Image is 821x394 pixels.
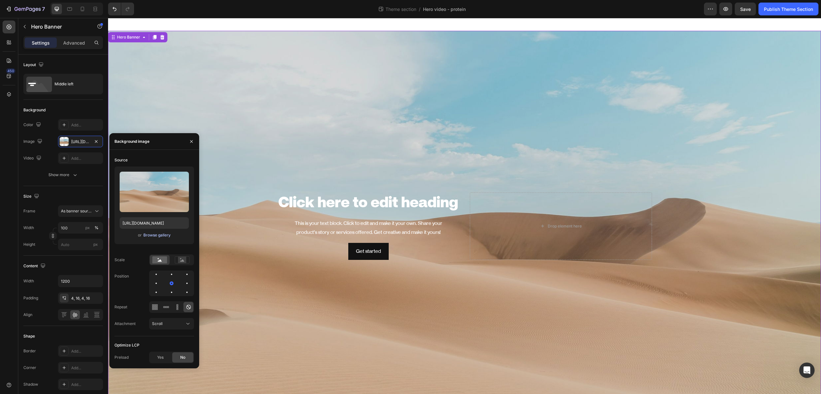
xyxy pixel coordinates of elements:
[157,355,164,360] span: Yes
[149,318,194,330] button: Scroll
[799,363,815,378] div: Open Intercom Messenger
[114,304,127,310] div: Repeat
[23,107,46,113] div: Background
[71,382,101,388] div: Add...
[42,5,45,13] p: 7
[3,3,48,15] button: 7
[23,61,45,69] div: Layout
[61,208,92,214] span: As banner source
[23,225,34,231] label: Width
[23,262,47,270] div: Content
[71,365,101,371] div: Add...
[23,242,35,247] label: Height
[108,18,821,394] iframe: Design area
[114,157,128,163] div: Source
[114,321,136,327] div: Attachment
[23,365,36,371] div: Corner
[23,312,32,318] div: Align
[114,139,149,144] div: Background image
[152,321,163,326] span: Scroll
[240,225,281,242] button: Get started
[71,139,90,145] div: [URL][DOMAIN_NAME]
[23,333,35,339] div: Shape
[23,169,103,181] button: Show more
[248,229,273,238] div: Get started
[6,68,15,73] div: 450
[735,3,756,15] button: Save
[93,224,100,232] button: px
[23,348,36,354] div: Border
[384,6,418,13] span: Theme section
[23,154,43,163] div: Video
[120,172,189,212] img: preview-image
[55,77,94,91] div: Middle left
[23,208,35,214] label: Frame
[138,231,142,239] span: or
[23,381,38,387] div: Shadow
[108,3,134,15] div: Undo/Redo
[23,192,40,201] div: Size
[23,137,44,146] div: Image
[84,224,91,232] button: %
[764,6,813,13] div: Publish Theme Section
[71,122,101,128] div: Add...
[169,200,351,220] div: This is your text block. Click to edit and make it your own. Share your product's story or servic...
[114,273,129,279] div: Position
[740,6,751,12] span: Save
[63,39,85,46] p: Advanced
[419,6,420,13] span: /
[8,16,33,22] div: Hero Banner
[32,39,50,46] p: Settings
[23,121,42,129] div: Color
[114,355,129,360] div: Preload
[143,232,171,238] button: Browse gallery
[120,217,189,229] input: https://example.com/image.jpg
[58,239,103,250] input: px
[71,295,101,301] div: 4, 16, 4, 16
[58,222,103,234] input: px%
[440,206,474,211] div: Drop element here
[71,156,101,161] div: Add...
[169,175,351,195] h2: Click here to edit heading
[71,348,101,354] div: Add...
[93,242,98,247] span: px
[23,295,38,301] div: Padding
[95,225,98,231] div: %
[48,172,78,178] div: Show more
[58,275,103,287] input: Auto
[23,278,34,284] div: Width
[85,225,90,231] div: px
[31,23,86,30] p: Hero Banner
[180,355,185,360] span: No
[114,257,125,263] div: Scale
[423,6,466,13] span: Hero video - protein
[58,205,103,217] button: As banner source
[758,3,818,15] button: Publish Theme Section
[114,342,140,348] div: Optimize LCP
